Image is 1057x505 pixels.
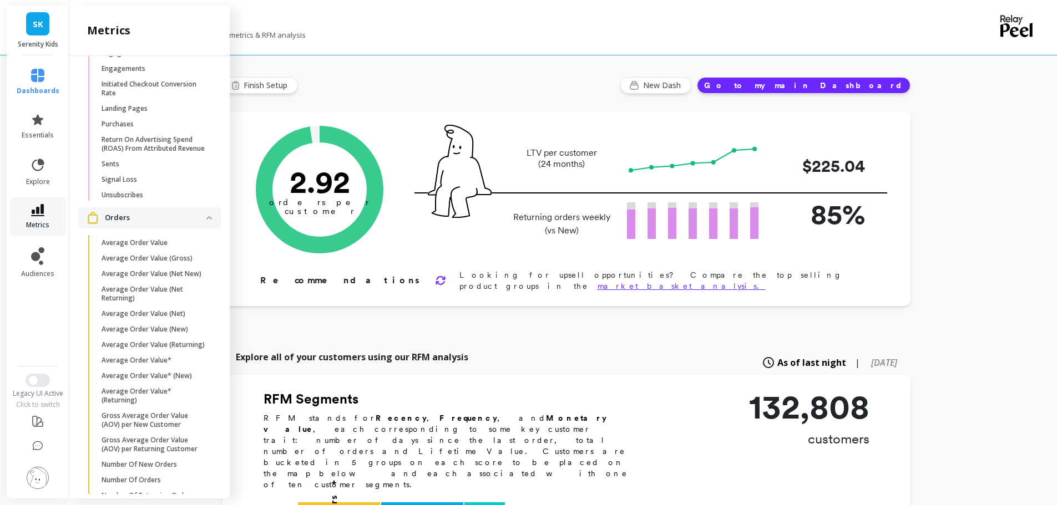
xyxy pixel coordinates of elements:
p: Engagements [102,64,145,73]
div: Click to switch [6,400,70,409]
p: Purchases [102,120,134,129]
p: Return On Advertising Spend (ROAS) From Attributed Revenue [102,135,208,153]
span: explore [26,177,50,186]
p: Average Order Value [102,238,168,247]
p: $225.04 [776,154,865,178]
button: New Dash [620,77,691,94]
p: LTV per customer (24 months) [510,147,614,170]
span: audiences [21,269,54,278]
p: Number Of Orders [102,476,161,484]
p: Explore all of your customers using our RFM analysis [236,350,468,364]
p: Average Order Value (Returning) [102,340,205,349]
h2: RFM Segments [264,390,641,408]
p: Average Order Value (Gross) [102,254,193,263]
span: Finish Setup [244,80,291,91]
p: Recommendations [260,274,422,287]
p: Sents [102,160,119,169]
p: Serenity Kids [18,40,58,49]
tspan: customer [284,206,355,216]
img: down caret icon [206,216,212,220]
img: profile picture [27,467,49,489]
p: Average Order Value* (New) [102,371,192,380]
p: Initiated Checkout Conversion Rate [102,80,208,98]
button: Switch to New UI [26,374,50,387]
p: Returning orders weekly (vs New) [510,211,614,237]
span: | [855,356,860,369]
span: metrics [26,221,49,229]
p: Average Order Value (New) [102,325,188,334]
span: essentials [22,131,54,140]
span: New Dash [643,80,684,91]
img: pal seatted on line [428,125,492,218]
tspan: orders per [269,197,370,207]
p: Landing Pages [102,104,148,113]
b: Recency [376,414,427,422]
h2: metrics [87,23,130,38]
p: Orders [105,212,206,223]
p: Looking for upsell opportunities? Compare the top selling product groups in the [459,269,875,292]
div: Legacy UI Active [6,389,70,398]
span: As of last night [777,356,846,369]
p: Average Order Value* [102,356,171,365]
span: SK [33,18,43,30]
span: [DATE] [871,356,897,369]
text: 2.92 [289,164,350,200]
p: Average Order Value (Net) [102,309,185,318]
p: customers [749,430,869,448]
p: Unsubscribes [102,191,143,200]
p: RFM stands for , , and , each corresponding to some key customer trait: number of days since the ... [264,412,641,490]
button: Go to my main Dashboard [697,77,911,94]
p: Gross Average Order Value (AOV) per New Customer [102,411,208,429]
p: Average Order Value* (Returning) [102,387,208,405]
p: Signal Loss [102,175,137,184]
button: Finish Setup [222,77,298,94]
p: Average Order Value (Net Returning) [102,285,208,303]
img: navigation item icon [87,212,98,223]
span: dashboards [17,86,59,95]
b: Frequency [439,414,497,422]
p: Average Order Value (Net New) [102,269,201,278]
p: 132,808 [749,390,869,424]
p: Gross Average Order Value (AOV) per Returning Customer [102,436,208,453]
p: 85% [776,193,865,235]
a: market basket analysis. [598,282,766,290]
p: Number Of Returning Orders [102,491,194,500]
p: Number Of New Orders [102,460,177,469]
